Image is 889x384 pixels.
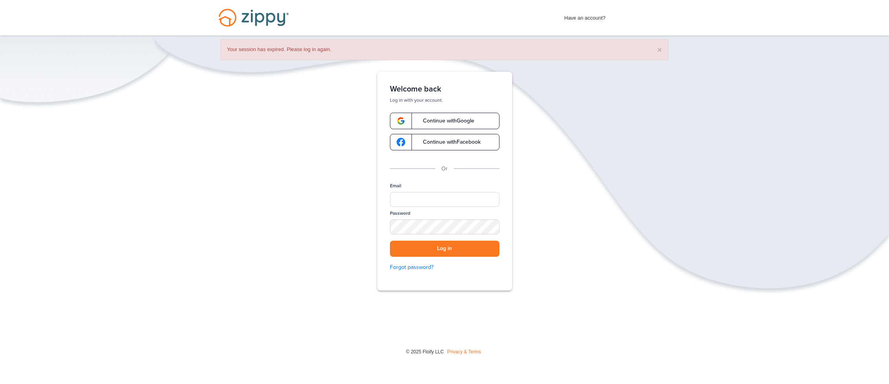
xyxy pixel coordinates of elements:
[390,113,499,129] a: google-logoContinue withGoogle
[390,241,499,257] button: Log in
[397,138,405,146] img: google-logo
[390,263,499,272] a: Forgot password?
[390,219,499,234] input: Password
[221,39,668,60] div: Your session has expired. Please log in again.
[390,97,499,103] p: Log in with your account.
[390,183,401,189] label: Email
[390,134,499,150] a: google-logoContinue withFacebook
[390,192,499,207] input: Email
[415,139,481,145] span: Continue with Facebook
[390,84,499,94] h1: Welcome back
[447,349,481,355] a: Privacy & Terms
[397,117,405,125] img: google-logo
[415,118,474,124] span: Continue with Google
[406,349,444,355] span: © 2025 Floify LLC
[390,210,410,217] label: Password
[441,165,448,173] p: Or
[564,10,605,22] span: Have an account?
[657,46,662,54] button: ×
